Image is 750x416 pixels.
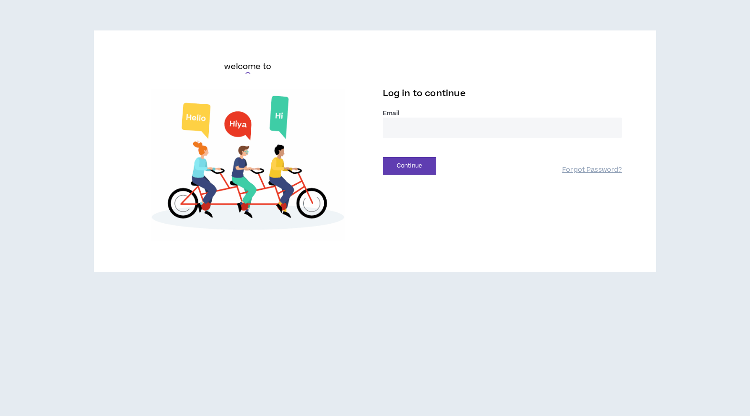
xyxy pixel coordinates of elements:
h6: welcome to [224,61,271,72]
a: Forgot Password? [562,166,622,175]
img: Welcome to Wripple [128,89,368,241]
label: Email [383,109,622,118]
button: Continue [383,157,436,175]
span: Log in to continue [383,88,466,99]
